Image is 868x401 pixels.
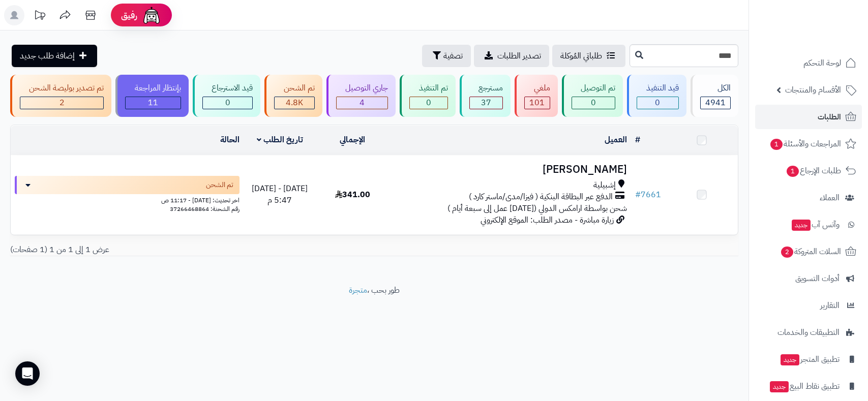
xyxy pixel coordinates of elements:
div: قيد التنفيذ [637,82,678,94]
h3: [PERSON_NAME] [393,164,627,175]
span: جديد [781,354,799,365]
a: التطبيقات والخدمات [755,320,862,345]
a: التقارير [755,293,862,318]
div: Open Intercom Messenger [15,361,40,386]
a: أدوات التسويق [755,266,862,291]
a: جاري التوصيل 4 [324,75,398,117]
a: تحديثات المنصة [27,5,52,28]
div: 2 [20,97,103,109]
img: logo-2.png [799,23,858,45]
a: تطبيق نقاط البيعجديد [755,374,862,398]
span: السلات المتروكة [780,244,841,259]
div: قيد الاسترجاع [202,82,253,94]
a: السلات المتروكة2 [755,239,862,264]
span: 4941 [705,97,726,109]
span: الدفع عبر البطاقة البنكية ( فيزا/مدى/ماستر كارد ) [469,191,613,203]
span: # [635,189,641,201]
span: التطبيقات والخدمات [777,325,840,340]
span: 0 [225,97,230,109]
a: الطلبات [755,105,862,129]
a: الإجمالي [340,134,365,146]
span: تصدير الطلبات [497,50,541,62]
span: أدوات التسويق [795,271,840,286]
a: تم التوصيل 0 [560,75,625,117]
div: اخر تحديث: [DATE] - 11:17 ص [15,194,240,205]
div: 0 [572,97,615,109]
span: شحن بواسطة ارامكس الدولي ([DATE] عمل إلى سبعة أيام ) [447,202,627,214]
a: #7661 [635,189,661,201]
div: 101 [525,97,549,109]
span: الطلبات [818,110,841,124]
span: 0 [426,97,431,109]
div: تم الشحن [274,82,314,94]
span: وآتس آب [791,218,840,232]
a: وآتس آبجديد [755,212,862,237]
span: تصفية [443,50,463,62]
a: تم التنفيذ 0 [398,75,457,117]
span: زيارة مباشرة - مصدر الطلب: الموقع الإلكتروني [481,214,614,226]
div: 0 [410,97,447,109]
span: إضافة طلب جديد [20,50,75,62]
div: ملغي [524,82,550,94]
a: المراجعات والأسئلة1 [755,132,862,156]
span: 4 [360,97,365,109]
div: 4 [337,97,387,109]
div: تم تصدير بوليصة الشحن [20,82,104,94]
a: الحالة [220,134,240,146]
a: إضافة طلب جديد [12,45,97,67]
a: بإنتظار المراجعة 11 [113,75,190,117]
div: تم التنفيذ [409,82,447,94]
a: # [635,134,640,146]
div: 4784 [275,97,314,109]
a: قيد التنفيذ 0 [625,75,688,117]
span: جديد [770,381,789,392]
a: مسترجع 37 [458,75,513,117]
span: 2 [781,246,794,258]
span: تم الشحن [206,180,233,190]
span: جديد [792,220,811,231]
div: 0 [203,97,252,109]
span: 0 [591,97,596,109]
a: تم تصدير بوليصة الشحن 2 [8,75,113,117]
div: الكل [700,82,731,94]
span: لوحة التحكم [803,56,841,70]
a: العملاء [755,186,862,210]
a: متجرة [349,284,367,296]
span: تطبيق نقاط البيع [769,379,840,393]
a: العميل [605,134,627,146]
span: 0 [655,97,660,109]
span: 1 [787,166,799,177]
span: الأقسام والمنتجات [785,83,841,97]
a: تطبيق المتجرجديد [755,347,862,372]
span: 37 [481,97,491,109]
div: مسترجع [469,82,503,94]
div: 37 [470,97,502,109]
a: طلباتي المُوكلة [552,45,625,67]
a: تاريخ الطلب [257,134,303,146]
span: 4.8K [286,97,303,109]
div: عرض 1 إلى 1 من 1 (1 صفحات) [3,244,374,256]
a: ملغي 101 [513,75,559,117]
img: ai-face.png [141,5,162,25]
span: العملاء [820,191,840,205]
button: تصفية [422,45,471,67]
span: 101 [529,97,545,109]
span: 2 [59,97,65,109]
div: 11 [126,97,180,109]
a: الكل4941 [689,75,740,117]
a: لوحة التحكم [755,51,862,75]
span: [DATE] - [DATE] 5:47 م [252,182,308,206]
div: تم التوصيل [572,82,615,94]
span: 1 [770,139,783,150]
span: إشبيلية [593,179,616,191]
div: بإنتظار المراجعة [125,82,181,94]
span: تطبيق المتجر [780,352,840,366]
span: رفيق [121,9,137,21]
span: طلباتي المُوكلة [560,50,602,62]
a: قيد الاسترجاع 0 [191,75,262,117]
span: 11 [148,97,158,109]
span: طلبات الإرجاع [786,164,841,178]
div: جاري التوصيل [336,82,388,94]
span: رقم الشحنة: 37266468864 [170,204,240,213]
span: التقارير [820,298,840,313]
